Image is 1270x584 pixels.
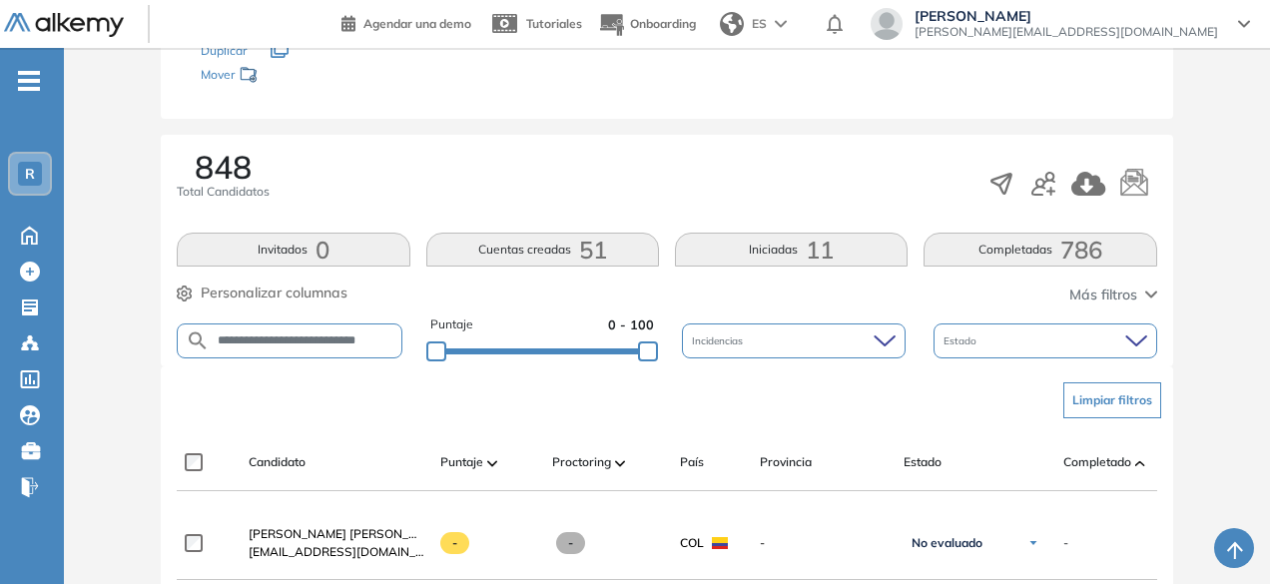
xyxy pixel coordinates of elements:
[25,166,35,182] span: R
[177,183,270,201] span: Total Candidatos
[201,58,400,95] div: Mover
[201,283,347,303] span: Personalizar columnas
[944,333,980,348] span: Estado
[1063,453,1131,471] span: Completado
[682,323,906,358] div: Incidencias
[177,233,409,267] button: Invitados0
[341,10,471,34] a: Agendar una demo
[904,453,942,471] span: Estado
[440,453,483,471] span: Puntaje
[760,534,888,552] span: -
[752,15,767,33] span: ES
[915,24,1218,40] span: [PERSON_NAME][EMAIL_ADDRESS][DOMAIN_NAME]
[249,526,447,541] span: [PERSON_NAME] [PERSON_NAME]
[912,535,982,551] span: No evaluado
[18,79,40,83] i: -
[552,453,611,471] span: Proctoring
[556,532,585,554] span: -
[598,3,696,46] button: Onboarding
[1069,285,1137,305] span: Más filtros
[775,20,787,28] img: arrow
[1135,460,1145,466] img: [missing "en.ARROW_ALT" translation]
[526,16,582,31] span: Tutoriales
[680,453,704,471] span: País
[924,233,1156,267] button: Completadas786
[249,525,424,543] a: [PERSON_NAME] [PERSON_NAME]
[1063,382,1161,418] button: Limpiar filtros
[249,453,306,471] span: Candidato
[1069,285,1157,305] button: Más filtros
[675,233,908,267] button: Iniciadas11
[712,537,728,549] img: COL
[195,151,252,183] span: 848
[692,333,747,348] span: Incidencias
[186,328,210,353] img: SEARCH_ALT
[363,16,471,31] span: Agendar una demo
[487,460,497,466] img: [missing "en.ARROW_ALT" translation]
[720,12,744,36] img: world
[934,323,1157,358] div: Estado
[249,543,424,561] span: [EMAIL_ADDRESS][DOMAIN_NAME]
[760,453,812,471] span: Provincia
[1063,534,1068,552] span: -
[177,283,347,303] button: Personalizar columnas
[915,8,1218,24] span: [PERSON_NAME]
[440,532,469,554] span: -
[615,460,625,466] img: [missing "en.ARROW_ALT" translation]
[430,315,473,334] span: Puntaje
[201,43,247,58] span: Duplicar
[630,16,696,31] span: Onboarding
[608,315,654,334] span: 0 - 100
[426,233,659,267] button: Cuentas creadas51
[1027,537,1039,549] img: Ícono de flecha
[4,13,124,38] img: Logo
[680,534,704,552] span: COL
